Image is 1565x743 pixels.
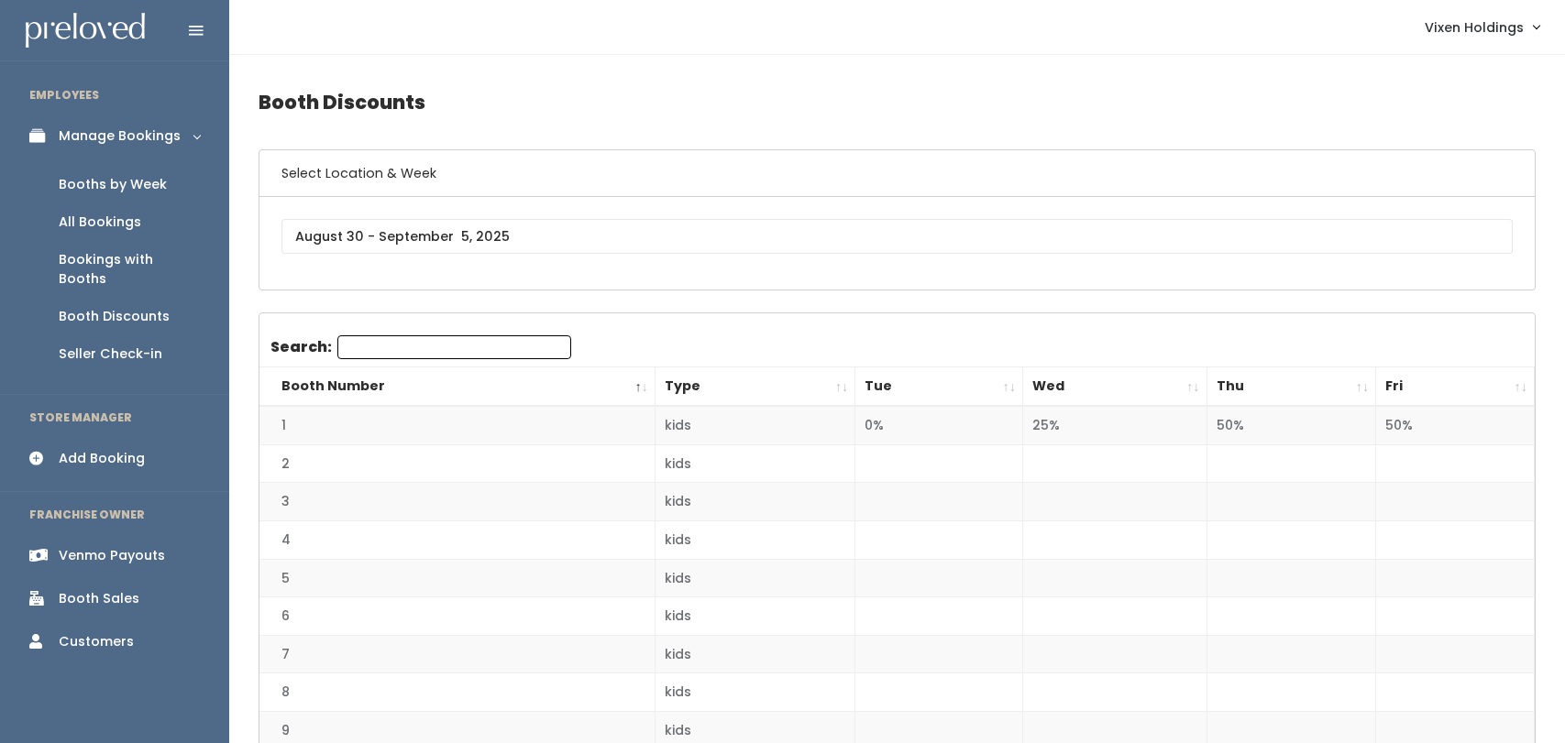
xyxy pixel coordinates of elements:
span: Vixen Holdings [1425,17,1524,38]
th: Thu: activate to sort column ascending [1207,367,1376,407]
td: 1 [259,406,655,444]
div: Customers [59,632,134,651]
td: kids [655,559,855,597]
td: 0% [855,406,1023,444]
div: All Bookings [59,213,141,232]
td: kids [655,520,855,559]
th: Tue: activate to sort column ascending [855,367,1023,407]
td: 50% [1376,406,1535,444]
td: kids [655,635,855,673]
th: Booth Number: activate to sort column descending [259,367,655,407]
input: Search: [337,335,571,359]
h4: Booth Discounts [259,77,1536,127]
td: 50% [1207,406,1376,444]
td: 25% [1023,406,1207,444]
div: Bookings with Booths [59,250,200,289]
a: Vixen Holdings [1406,7,1558,47]
div: Seller Check-in [59,344,162,364]
td: 6 [259,597,655,636]
td: 3 [259,483,655,521]
td: kids [655,597,855,636]
div: Add Booking [59,449,145,468]
h6: Select Location & Week [259,150,1535,197]
img: preloved logo [26,13,145,49]
div: Booth Sales [59,589,139,608]
div: Venmo Payouts [59,546,165,565]
td: 8 [259,673,655,712]
div: Booth Discounts [59,307,170,326]
td: kids [655,444,855,483]
label: Search: [270,335,571,359]
div: Booths by Week [59,175,167,194]
th: Wed: activate to sort column ascending [1023,367,1207,407]
td: 5 [259,559,655,597]
div: Manage Bookings [59,126,181,146]
input: August 30 - September 5, 2025 [281,219,1513,254]
td: 7 [259,635,655,673]
td: 2 [259,444,655,483]
th: Type: activate to sort column ascending [655,367,855,407]
td: 4 [259,520,655,559]
td: kids [655,673,855,712]
td: kids [655,406,855,444]
td: kids [655,483,855,521]
th: Fri: activate to sort column ascending [1376,367,1535,407]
